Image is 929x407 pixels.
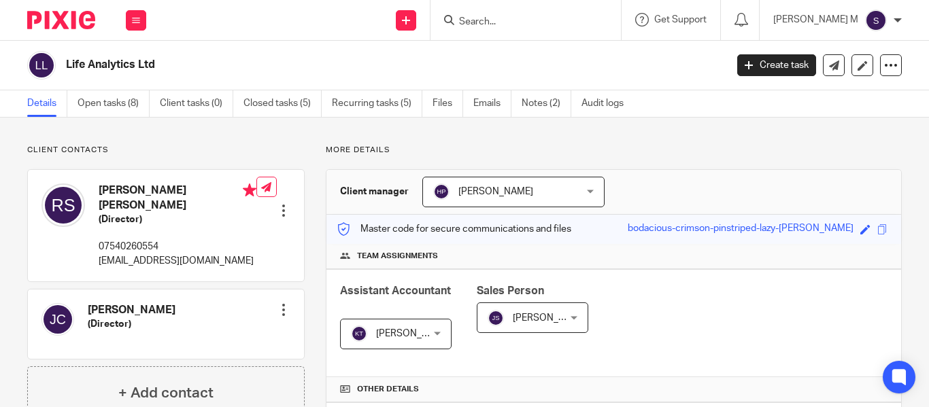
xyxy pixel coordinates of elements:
span: Get Support [654,15,707,24]
a: Emails [473,90,511,117]
img: svg%3E [27,51,56,79]
span: Sales Person [477,285,544,296]
h4: [PERSON_NAME] [PERSON_NAME] [99,183,256,213]
h5: (Director) [99,213,256,226]
a: Audit logs [581,90,634,117]
img: svg%3E [488,310,504,326]
span: Assistant Accountant [340,285,451,296]
img: svg%3E [865,10,887,31]
img: Pixie [27,11,95,29]
div: bodacious-crimson-pinstriped-lazy-[PERSON_NAME] [628,222,854,237]
p: More details [326,145,902,156]
a: Recurring tasks (5) [332,90,422,117]
a: Create task [737,54,816,76]
span: [PERSON_NAME] [376,329,451,338]
a: Files [433,90,463,117]
p: [EMAIL_ADDRESS][DOMAIN_NAME] [99,254,256,268]
img: svg%3E [41,183,85,227]
img: svg%3E [433,183,450,200]
a: Open tasks (8) [78,90,150,117]
p: Client contacts [27,145,305,156]
a: Closed tasks (5) [243,90,322,117]
a: Client tasks (0) [160,90,233,117]
img: svg%3E [351,325,367,342]
img: svg%3E [41,303,74,336]
h5: (Director) [88,317,175,331]
span: Team assignments [357,251,438,262]
a: Details [27,90,67,117]
input: Search [458,16,580,29]
i: Primary [243,183,256,197]
h4: [PERSON_NAME] [88,303,175,317]
a: Notes (2) [522,90,571,117]
p: [PERSON_NAME] M [773,13,858,26]
span: Other details [357,384,419,395]
span: [PERSON_NAME] [458,187,533,196]
p: Master code for secure communications and files [337,222,571,236]
h2: Life Analytics Ltd [66,58,587,72]
h4: + Add contact [118,383,214,404]
span: [PERSON_NAME] [513,313,588,323]
h3: Client manager [340,185,409,198]
p: 07540260554 [99,240,256,253]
